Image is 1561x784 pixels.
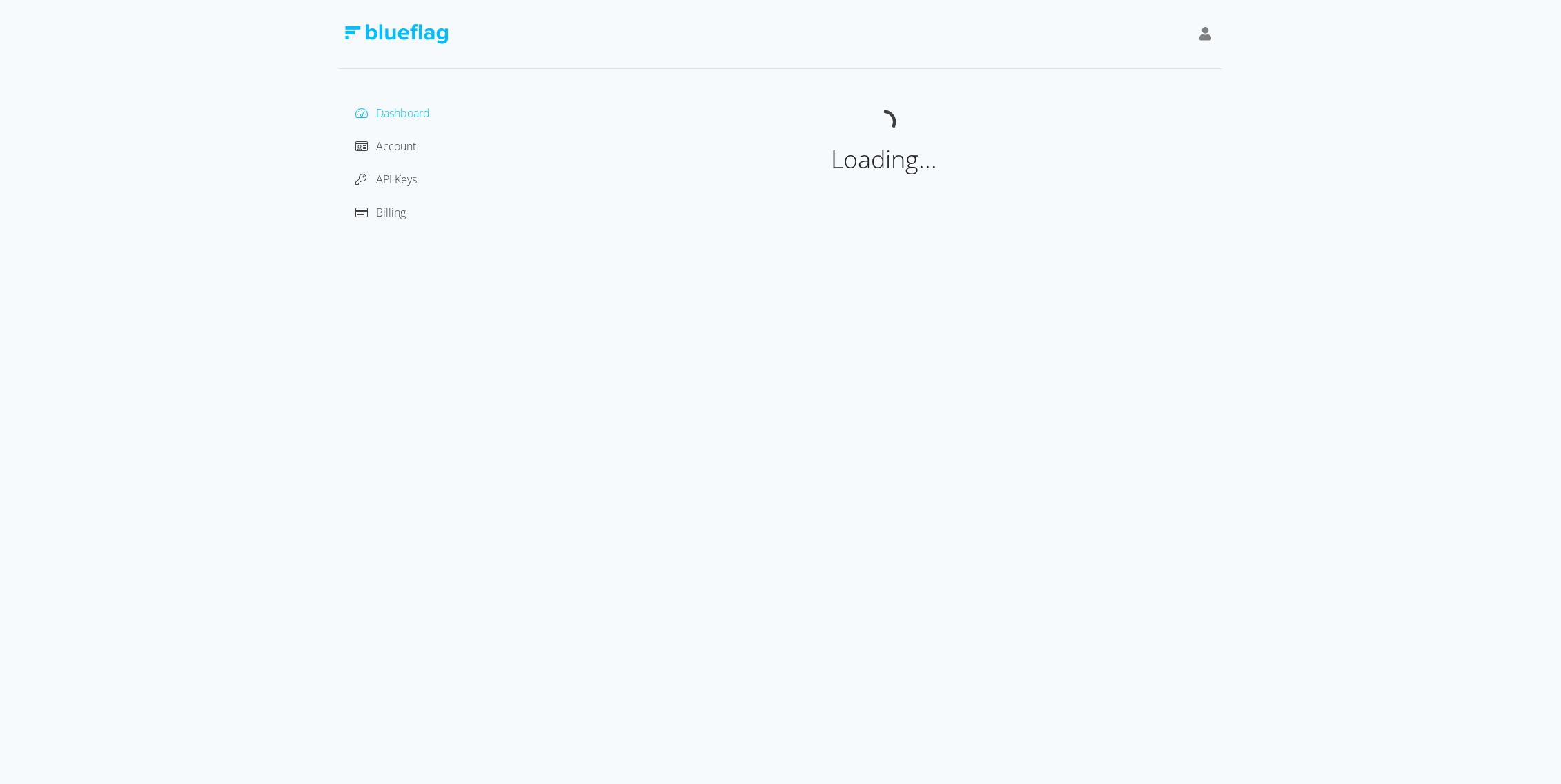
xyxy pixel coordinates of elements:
[355,105,430,121] a: Dashboard
[376,105,430,121] span: Dashboard
[344,24,448,44] img: Blue Flag Logo
[376,172,417,187] span: API Keys
[376,205,406,220] span: Billing
[376,139,416,154] span: Account
[831,142,937,176] span: Loading...
[355,205,406,220] a: Billing
[355,139,416,154] a: Account
[355,172,417,187] a: API Keys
